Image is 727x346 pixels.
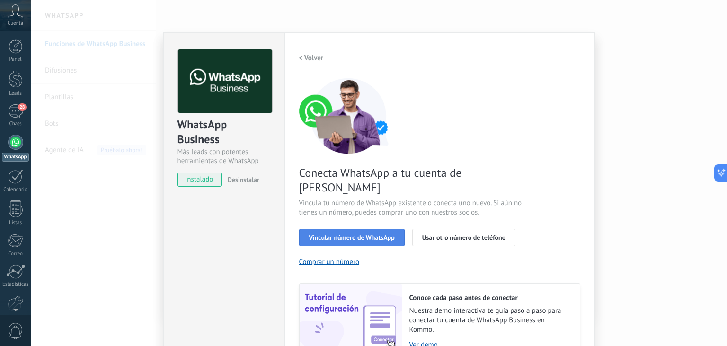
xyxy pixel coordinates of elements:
span: Conecta WhatsApp a tu cuenta de [PERSON_NAME] [299,165,524,195]
span: Vincula tu número de WhatsApp existente o conecta uno nuevo. Si aún no tienes un número, puedes c... [299,199,524,218]
span: Desinstalar [228,175,259,184]
span: Vincular número de WhatsApp [309,234,395,241]
img: connect number [299,78,399,154]
div: WhatsApp [2,153,29,162]
span: Usar otro número de teléfono [422,234,505,241]
div: Más leads con potentes herramientas de WhatsApp [177,147,271,165]
span: 28 [18,103,26,111]
div: Panel [2,56,29,63]
h2: < Volver [299,54,324,63]
button: Vincular número de WhatsApp [299,229,405,246]
button: Desinstalar [224,173,259,187]
span: Cuenta [8,20,23,27]
div: Listas [2,220,29,226]
div: Correo [2,251,29,257]
span: Nuestra demo interactiva te guía paso a paso para conectar tu cuenta de WhatsApp Business en Kommo. [409,306,570,335]
div: Estadísticas [2,282,29,288]
img: logo_main.png [178,49,272,113]
button: < Volver [299,49,324,66]
span: instalado [178,173,221,187]
div: Calendario [2,187,29,193]
button: Comprar un número [299,257,360,266]
button: Usar otro número de teléfono [412,229,515,246]
div: Leads [2,91,29,97]
div: Chats [2,121,29,127]
h2: Conoce cada paso antes de conectar [409,293,570,302]
div: WhatsApp Business [177,117,271,147]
